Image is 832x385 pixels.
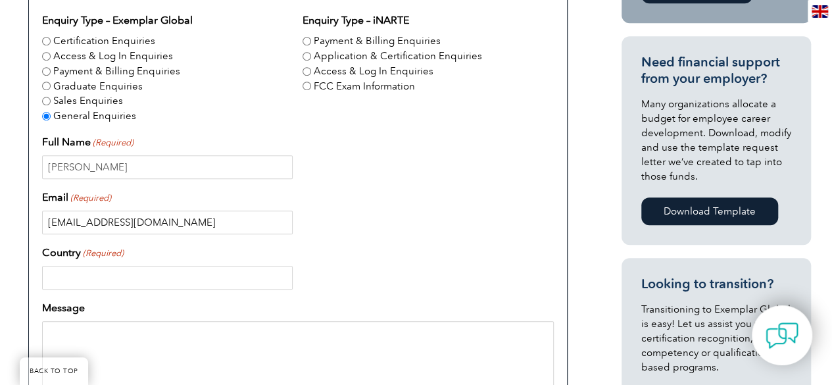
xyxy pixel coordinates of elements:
[91,136,134,149] span: (Required)
[53,49,173,64] label: Access & Log In Enquiries
[314,34,441,49] label: Payment & Billing Enquiries
[314,79,415,94] label: FCC Exam Information
[766,319,798,352] img: contact-chat.png
[314,49,482,64] label: Application & Certification Enquiries
[82,247,124,260] span: (Required)
[641,302,791,374] p: Transitioning to Exemplar Global is easy! Let us assist you with our certification recognition, c...
[20,357,88,385] a: BACK TO TOP
[53,93,123,109] label: Sales Enquiries
[53,64,180,79] label: Payment & Billing Enquiries
[53,109,136,124] label: General Enquiries
[53,79,143,94] label: Graduate Enquiries
[641,54,791,87] h3: Need financial support from your employer?
[42,245,124,261] label: Country
[42,300,85,316] label: Message
[42,190,111,205] label: Email
[69,192,111,205] span: (Required)
[812,5,828,18] img: en
[314,64,433,79] label: Access & Log In Enquiries
[641,276,791,292] h3: Looking to transition?
[53,34,155,49] label: Certification Enquiries
[641,197,778,225] a: Download Template
[42,134,134,150] label: Full Name
[303,13,409,28] legend: Enquiry Type – iNARTE
[42,13,193,28] legend: Enquiry Type – Exemplar Global
[641,97,791,184] p: Many organizations allocate a budget for employee career development. Download, modify and use th...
